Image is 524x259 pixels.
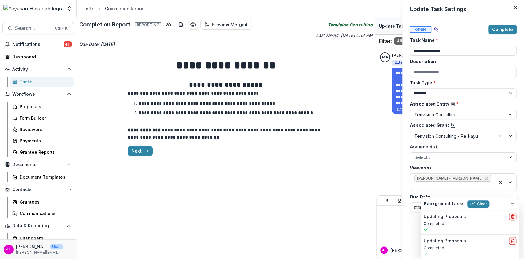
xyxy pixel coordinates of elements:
[410,79,513,86] label: Task Type
[424,221,516,226] p: Completed
[410,58,513,65] label: Description
[509,200,516,207] button: Dismiss
[424,214,466,219] h2: Updating Proposals
[410,26,431,33] span: Open
[410,143,513,150] label: Assignee(s)
[410,193,513,200] label: Due Date
[509,237,516,245] button: delete
[497,179,504,186] div: Clear selected options
[497,132,504,140] div: Clear selected options
[484,175,489,181] div: Remove Josselyn Tan - josselyn.tan@hasanah.org.my
[410,37,513,43] label: Task Name
[410,101,513,107] label: Associated Entity
[424,245,516,251] p: Completed
[488,25,517,34] button: Complete
[410,165,513,171] label: Viewer(s)
[510,2,520,12] button: Close
[424,238,466,244] h2: Updating Proposals
[417,176,482,181] span: [PERSON_NAME] - [PERSON_NAME][EMAIL_ADDRESS][DOMAIN_NAME]
[410,122,513,129] label: Associated Grant
[431,25,441,34] button: View dependent tasks
[424,201,465,206] h2: Background Tasks
[467,200,489,208] button: Clear
[509,213,516,220] button: delete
